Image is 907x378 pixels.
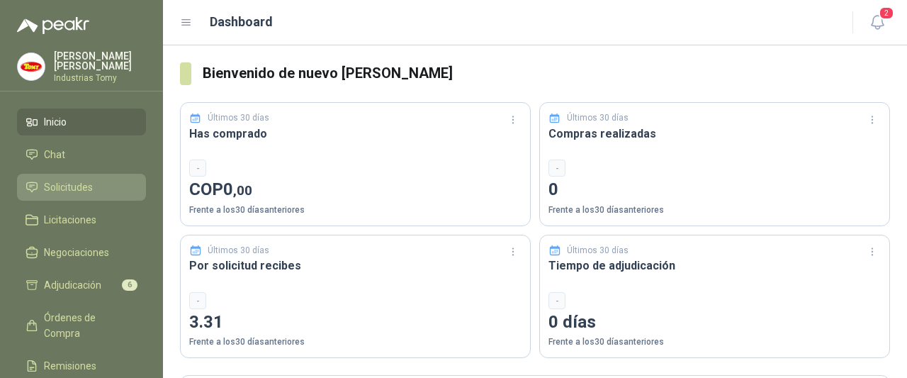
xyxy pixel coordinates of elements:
[208,111,269,125] p: Últimos 30 días
[189,257,522,274] h3: Por solicitud recibes
[567,244,629,257] p: Últimos 30 días
[189,292,206,309] div: -
[44,179,93,195] span: Solicitudes
[233,182,252,199] span: ,00
[17,17,89,34] img: Logo peakr
[44,245,109,260] span: Negociaciones
[864,10,890,35] button: 2
[189,309,522,336] p: 3.31
[548,309,881,336] p: 0 días
[189,177,522,204] p: COP
[44,114,67,130] span: Inicio
[208,244,269,257] p: Últimos 30 días
[548,292,565,309] div: -
[17,174,146,201] a: Solicitudes
[44,310,133,341] span: Órdenes de Compra
[44,358,96,374] span: Remisiones
[44,212,96,228] span: Licitaciones
[223,179,252,199] span: 0
[17,304,146,347] a: Órdenes de Compra
[54,74,146,82] p: Industrias Tomy
[44,147,65,162] span: Chat
[189,160,206,177] div: -
[54,51,146,71] p: [PERSON_NAME] [PERSON_NAME]
[203,62,891,84] h3: Bienvenido de nuevo [PERSON_NAME]
[189,125,522,143] h3: Has comprado
[548,204,881,217] p: Frente a los 30 días anteriores
[44,277,101,293] span: Adjudicación
[548,160,565,177] div: -
[210,12,273,32] h1: Dashboard
[548,257,881,274] h3: Tiempo de adjudicación
[567,111,629,125] p: Últimos 30 días
[18,53,45,80] img: Company Logo
[122,279,137,291] span: 6
[548,177,881,204] p: 0
[548,335,881,349] p: Frente a los 30 días anteriores
[17,141,146,168] a: Chat
[879,6,894,20] span: 2
[17,239,146,266] a: Negociaciones
[17,272,146,299] a: Adjudicación6
[189,204,522,217] p: Frente a los 30 días anteriores
[17,109,146,135] a: Inicio
[17,206,146,233] a: Licitaciones
[189,335,522,349] p: Frente a los 30 días anteriores
[548,125,881,143] h3: Compras realizadas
